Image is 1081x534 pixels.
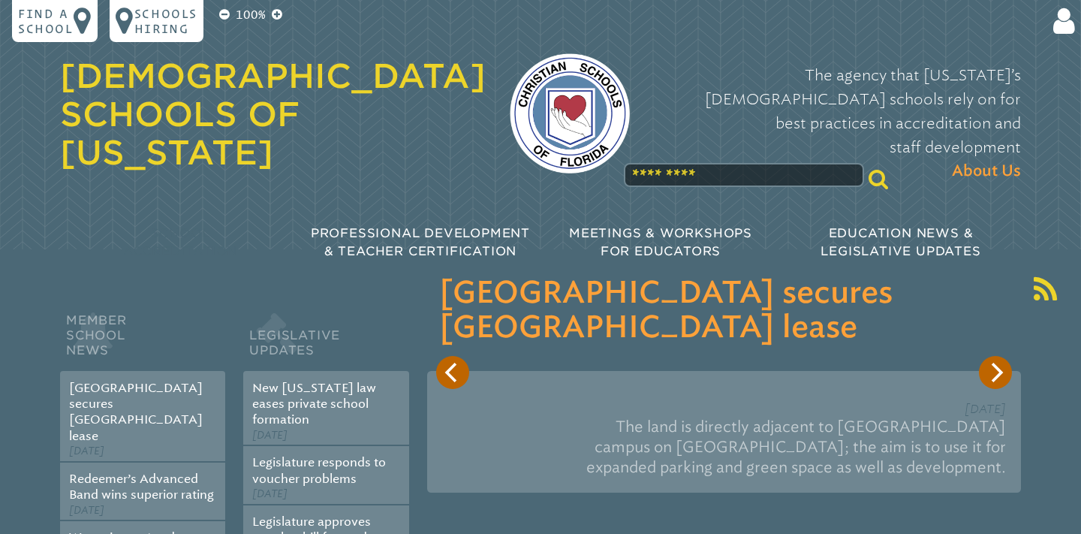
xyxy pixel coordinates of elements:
img: csf-logo-web-colors.png [510,53,630,173]
span: About Us [952,159,1021,183]
a: New [US_STATE] law eases private school formation [252,381,376,427]
p: Schools Hiring [134,6,197,36]
span: [DATE] [965,402,1006,416]
h3: [GEOGRAPHIC_DATA] secures [GEOGRAPHIC_DATA] lease [439,276,1009,345]
a: Redeemer’s Advanced Band wins superior rating [69,472,214,502]
button: Next [979,356,1012,389]
span: [DATE] [252,487,288,500]
p: The land is directly adjacent to [GEOGRAPHIC_DATA] campus on [GEOGRAPHIC_DATA]; the aim is to use... [442,411,1006,483]
a: [DEMOGRAPHIC_DATA] Schools of [US_STATE] [60,56,486,172]
h2: Legislative Updates [243,309,408,371]
a: [GEOGRAPHIC_DATA] secures [GEOGRAPHIC_DATA] lease [69,381,203,443]
span: [DATE] [69,445,104,457]
span: [DATE] [69,504,104,517]
span: Professional Development & Teacher Certification [311,226,530,258]
p: 100% [233,6,269,24]
a: Legislature responds to voucher problems [252,455,386,485]
button: Previous [436,356,469,389]
span: School Accreditation [123,226,237,258]
h2: Member School News [60,309,225,371]
span: [DATE] [252,429,288,442]
span: Education News & Legislative Updates [821,226,980,258]
p: The agency that [US_STATE]’s [DEMOGRAPHIC_DATA] schools rely on for best practices in accreditati... [654,63,1021,183]
span: Meetings & Workshops for Educators [569,226,752,258]
p: Find a school [18,6,74,36]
